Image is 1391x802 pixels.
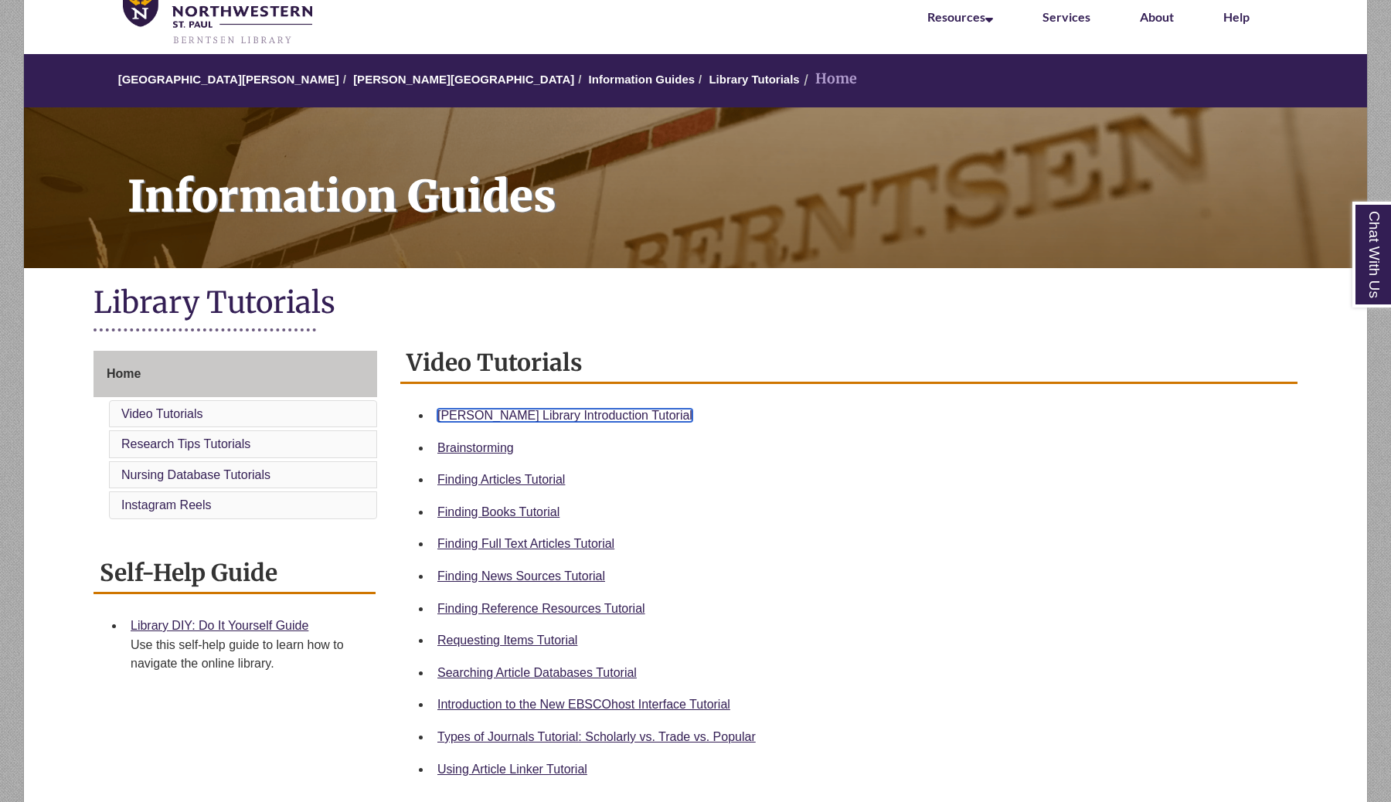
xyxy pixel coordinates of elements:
a: [PERSON_NAME] Library Introduction Tutorial [437,409,692,422]
a: [GEOGRAPHIC_DATA][PERSON_NAME] [118,73,339,86]
a: Help [1223,9,1250,24]
a: Introduction to the New EBSCOhost Interface Tutorial [437,698,730,711]
a: Requesting Items Tutorial [437,634,577,647]
div: Guide Page Menu [94,351,377,522]
a: Nursing Database Tutorials [121,468,270,481]
h2: Video Tutorials [400,343,1297,384]
a: Types of Journals Tutorial: Scholarly vs. Trade vs. Popular [437,730,756,743]
a: Instagram Reels [121,498,212,511]
a: Resources [927,9,993,24]
a: Finding News Sources Tutorial [437,569,605,583]
a: Home [94,351,377,397]
a: Finding Books Tutorial [437,505,559,518]
li: Home [800,68,857,90]
a: [PERSON_NAME][GEOGRAPHIC_DATA] [353,73,574,86]
span: Home [107,367,141,380]
a: Services [1042,9,1090,24]
a: Library DIY: Do It Yourself Guide [131,619,308,632]
a: Finding Articles Tutorial [437,473,565,486]
a: Information Guides [24,107,1367,268]
h1: Library Tutorials [94,284,1297,325]
a: Research Tips Tutorials [121,437,250,450]
a: Library Tutorials [709,73,799,86]
a: Video Tutorials [121,407,203,420]
div: Use this self-help guide to learn how to navigate the online library. [131,636,363,673]
a: Searching Article Databases Tutorial [437,666,637,679]
h1: Information Guides [111,107,1367,248]
a: Brainstorming [437,441,514,454]
a: About [1140,9,1174,24]
a: Finding Reference Resources Tutorial [437,602,645,615]
h2: Self-Help Guide [94,553,376,594]
a: Information Guides [589,73,695,86]
a: Finding Full Text Articles Tutorial [437,537,614,550]
a: Using Article Linker Tutorial [437,763,587,776]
